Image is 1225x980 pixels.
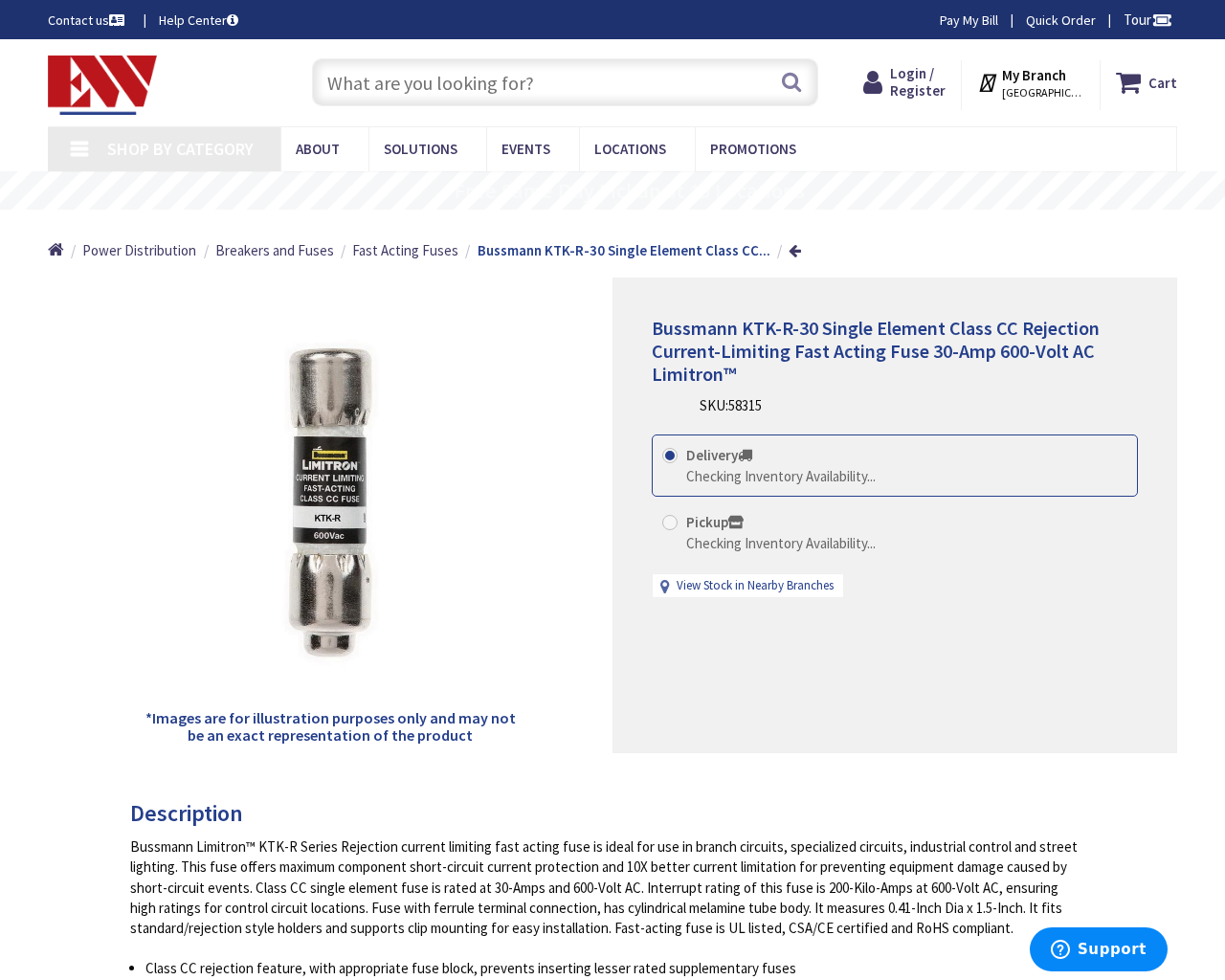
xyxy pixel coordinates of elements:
[82,240,196,260] a: Power Distribution
[700,395,762,415] div: SKU:
[1124,11,1172,29] span: Tour
[130,836,1080,939] div: Bussmann Limitron™ KTK-R Series Rejection current limiting fast acting fuse is ideal for use in b...
[107,138,254,160] span: Shop By Category
[1002,66,1066,84] strong: My Branch
[82,241,196,259] span: Power Distribution
[1116,65,1177,100] a: Cart
[145,958,1080,978] li: Class CC rejection feature, with appropriate fuse block, prevents inserting lesser rated suppleme...
[215,240,334,260] a: Breakers and Fuses
[977,65,1083,100] div: My Branch [GEOGRAPHIC_DATA], [GEOGRAPHIC_DATA]
[1002,85,1083,100] span: [GEOGRAPHIC_DATA], [GEOGRAPHIC_DATA]
[677,577,834,595] a: View Stock in Nearby Branches
[384,140,457,158] span: Solutions
[652,316,1100,386] span: Bussmann KTK-R-30 Single Element Class CC Rejection Current-Limiting Fast Acting Fuse 30-Amp 600-...
[686,533,876,553] div: Checking Inventory Availability...
[138,710,522,744] h5: *Images are for illustration purposes only and may not be an exact representation of the product
[940,11,998,30] a: Pay My Bill
[478,241,770,259] strong: Bussmann KTK-R-30 Single Element Class CC...
[728,396,762,414] span: 58315
[1029,927,1168,975] iframe: Opens a widget where you can find more information
[159,11,238,30] a: Help Center
[594,140,666,158] span: Locations
[455,181,805,202] rs-layer: Free Same Day Pickup at 19 Locations
[215,241,334,259] span: Breakers and Fuses
[686,446,752,464] strong: Delivery
[296,140,340,158] span: About
[48,56,157,115] img: Electrical Wholesalers, Inc.
[130,801,1080,826] h3: Description
[890,64,946,100] span: Login / Register
[352,241,458,259] span: Fast Acting Fuses
[710,140,796,158] span: Promotions
[139,311,523,695] img: Bussmann KTK-R-30 Single Element Class CC Rejection Current-Limiting Fast Acting Fuse 30-Amp 600-...
[686,513,744,531] strong: Pickup
[1148,65,1177,100] strong: Cart
[312,58,818,106] input: What are you looking for?
[48,11,128,30] a: Contact us
[686,466,876,486] div: Checking Inventory Availability...
[863,65,946,100] a: Login / Register
[501,140,550,158] span: Events
[352,240,458,260] a: Fast Acting Fuses
[1026,11,1096,30] a: Quick Order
